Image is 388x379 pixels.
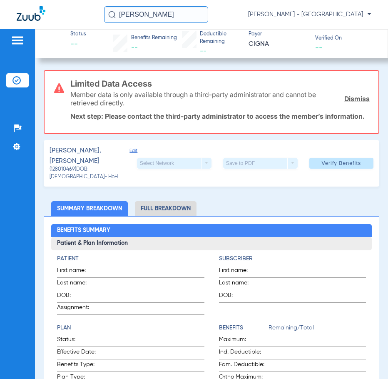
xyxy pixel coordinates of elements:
[70,39,86,50] span: --
[219,254,366,263] h4: Subscriber
[131,44,138,51] span: --
[57,360,118,372] span: Benefits Type:
[309,158,373,169] button: Verify Benefits
[315,35,375,42] span: Verified On
[51,201,128,216] li: Summary Breakdown
[50,146,119,166] span: [PERSON_NAME], [PERSON_NAME]
[57,279,98,290] span: Last name:
[51,237,372,250] h3: Patient & Plan Information
[129,148,137,166] span: Edit
[131,35,177,42] span: Benefits Remaining
[57,303,98,314] span: Assignment:
[70,80,370,88] h3: Limited Data Access
[219,279,260,290] span: Last name:
[51,224,372,237] h2: Benefits Summary
[219,291,260,302] span: DOB:
[104,6,208,23] input: Search for patients
[219,335,269,347] span: Maximum:
[70,31,86,38] span: Status
[249,31,308,38] span: Payer
[57,266,98,277] span: First name:
[219,360,269,372] span: Fam. Deductible:
[219,348,269,359] span: Ind. Deductible:
[108,11,116,18] img: Search Icon
[54,83,64,93] img: error-icon
[57,335,118,347] span: Status:
[135,201,196,216] li: Full Breakdown
[50,166,137,181] span: (128010469) DOB: [DEMOGRAPHIC_DATA] - HoH
[11,35,24,45] img: hamburger-icon
[315,43,323,52] span: --
[57,348,118,359] span: Effective Date:
[219,324,269,335] app-breakdown-title: Benefits
[321,160,361,167] span: Verify Benefits
[344,95,370,103] a: Dismiss
[57,324,204,332] h4: Plan
[248,10,371,19] span: [PERSON_NAME] - [GEOGRAPHIC_DATA]
[57,291,98,302] span: DOB:
[17,6,45,21] img: Zuub Logo
[57,254,204,263] h4: Patient
[70,90,338,107] p: Member data is only available through a third-party administrator and cannot be retrieved directly.
[269,324,366,335] span: Remaining/Total
[219,324,269,332] h4: Benefits
[249,39,308,50] span: CIGNA
[200,31,241,45] span: Deductible Remaining
[200,48,206,55] span: --
[219,266,260,277] span: First name:
[346,339,388,379] iframe: Chat Widget
[70,112,370,120] p: Next step: Please contact the third-party administrator to access the member’s information.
